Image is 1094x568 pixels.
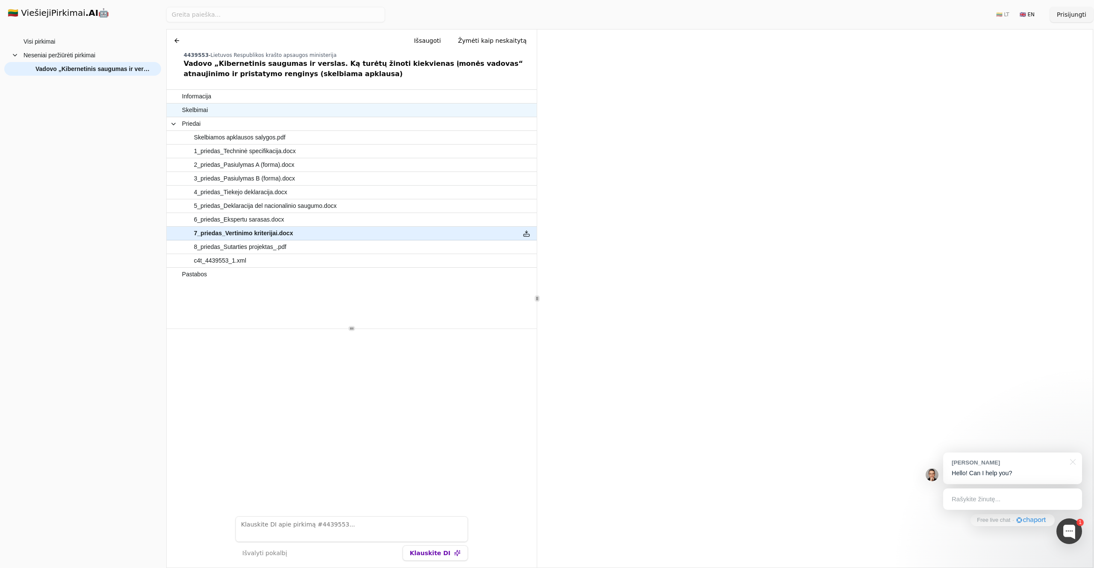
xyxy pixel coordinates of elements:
button: Klauskite DI [403,545,468,561]
div: Rašykite žinutę... [943,488,1082,510]
a: Free live chat· [970,514,1054,526]
input: Greita paieška... [166,7,385,22]
p: Hello! Can I help you? [952,469,1073,478]
span: 4439553 [184,52,209,58]
div: - [184,52,533,59]
span: 4_priedas_Tiekejo deklaracija.docx [194,186,287,198]
span: 5_priedas_Deklaracija del nacionalinio saugumo.docx [194,200,337,212]
span: Priedai [182,118,201,130]
span: 7_priedas_Vertinimo kriterijai.docx [194,227,293,240]
span: c4t_4439553_1.xml [194,254,246,267]
span: Lietuvos Respublikos krašto apsaugos ministerija [211,52,337,58]
span: Skelbimai [182,104,208,116]
span: Neseniai peržiūrėti pirkimai [24,49,95,62]
span: Skelbiamos apklausos salygos.pdf [194,131,285,144]
img: Jonas [926,468,938,481]
button: 🇬🇧 EN [1015,8,1040,21]
span: 6_priedas_Ekspertu sarasas.docx [194,213,284,226]
span: Informacija [182,90,211,103]
strong: .AI [85,8,99,18]
span: 3_priedas_Pasiulymas B (forma).docx [194,172,295,185]
button: Išsaugoti [407,33,448,48]
div: 1 [1076,519,1084,526]
span: 1_priedas_Techninė specifikacija.docx [194,145,296,157]
span: Visi pirkimai [24,35,55,48]
button: Prisijungti [1050,7,1093,22]
div: Vadovo „Kibernetinis saugumas ir verslas. Ką turėtų žinoti kiekvienas įmonės vadovas“ atnaujinimo... [184,59,533,79]
span: 8_priedas_Sutarties projektas_.pdf [194,241,286,253]
div: · [1012,516,1014,524]
div: [PERSON_NAME] [952,459,1065,467]
button: Žymėti kaip neskaitytą [451,33,534,48]
span: Vadovo „Kibernetinis saugumas ir verslas. Ką turėtų žinoti kiekvienas įmonės vadovas“ atnaujinimo... [35,62,153,75]
span: Pastabos [182,268,207,281]
span: 2_priedas_Pasiulymas A (forma).docx [194,159,294,171]
span: Free live chat [977,516,1010,524]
